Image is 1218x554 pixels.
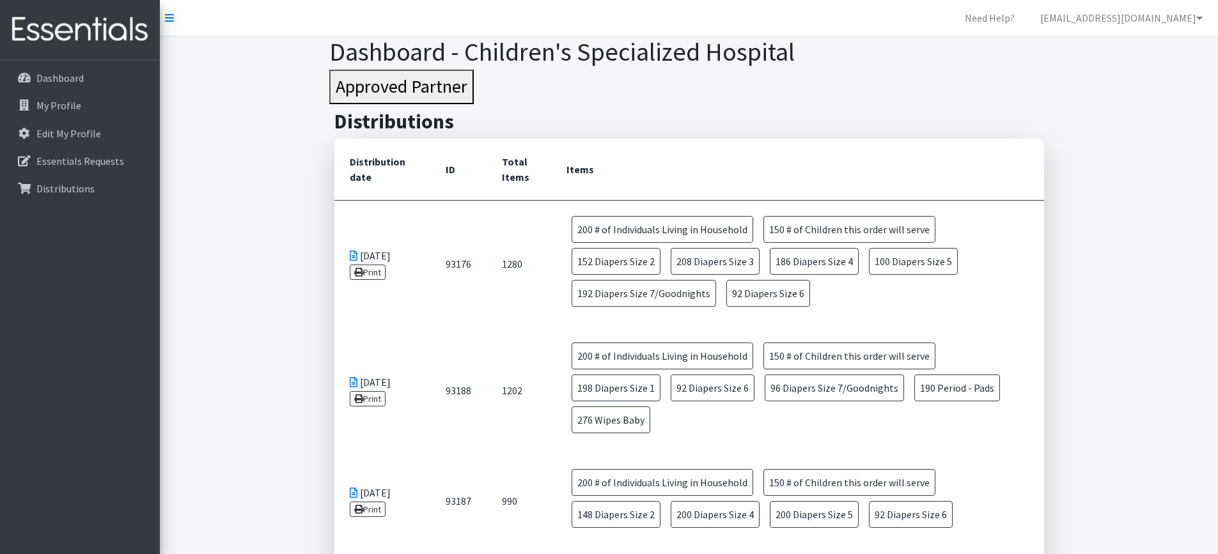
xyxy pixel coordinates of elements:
p: Edit My Profile [36,127,101,140]
span: 198 Diapers Size 1 [572,374,660,401]
a: Print [350,265,386,280]
th: Total Items [487,139,552,201]
a: Print [350,391,386,406]
td: [DATE] [334,200,430,327]
p: Dashboard [36,72,84,84]
span: 276 Wipes Baby [572,406,650,433]
span: 92 Diapers Size 6 [869,501,953,528]
span: 190 Period - Pads [914,374,1000,401]
button: Approved Partner [329,70,474,104]
a: Dashboard [5,65,155,91]
a: Print [350,502,386,517]
th: ID [430,139,487,201]
span: 100 Diapers Size 5 [869,248,958,275]
td: 1280 [487,200,552,327]
span: 186 Diapers Size 4 [770,248,859,275]
span: 200 Diapers Size 4 [671,501,760,528]
th: Items [551,139,1043,201]
h1: Dashboard - Children's Specialized Hospital [329,36,1049,67]
td: [DATE] [334,454,430,548]
span: 96 Diapers Size 7/Goodnights [765,374,904,401]
span: 208 Diapers Size 3 [671,248,760,275]
p: My Profile [36,99,81,112]
td: 1202 [487,327,552,454]
a: Need Help? [955,5,1025,31]
td: 93187 [430,454,487,548]
a: My Profile [5,93,155,118]
span: 200 # of Individuals Living in Household [572,216,753,243]
th: Distribution date [334,139,430,201]
a: [EMAIL_ADDRESS][DOMAIN_NAME] [1030,5,1213,31]
a: Edit My Profile [5,121,155,146]
p: Essentials Requests [36,155,124,167]
a: Essentials Requests [5,148,155,174]
img: HumanEssentials [5,8,155,51]
span: 150 # of Children this order will serve [763,469,935,496]
span: 200 Diapers Size 5 [770,501,859,528]
span: 152 Diapers Size 2 [572,248,660,275]
td: 93176 [430,200,487,327]
a: Distributions [5,176,155,201]
span: 92 Diapers Size 6 [726,280,810,307]
span: 148 Diapers Size 2 [572,501,660,528]
span: 92 Diapers Size 6 [671,374,754,401]
td: 990 [487,454,552,548]
span: 150 # of Children this order will serve [763,342,935,369]
span: 200 # of Individuals Living in Household [572,342,753,369]
span: 192 Diapers Size 7/Goodnights [572,280,716,307]
h2: Distributions [334,109,1044,134]
td: 93188 [430,327,487,454]
p: Distributions [36,182,95,195]
span: 150 # of Children this order will serve [763,216,935,243]
span: 200 # of Individuals Living in Household [572,469,753,496]
td: [DATE] [334,327,430,454]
